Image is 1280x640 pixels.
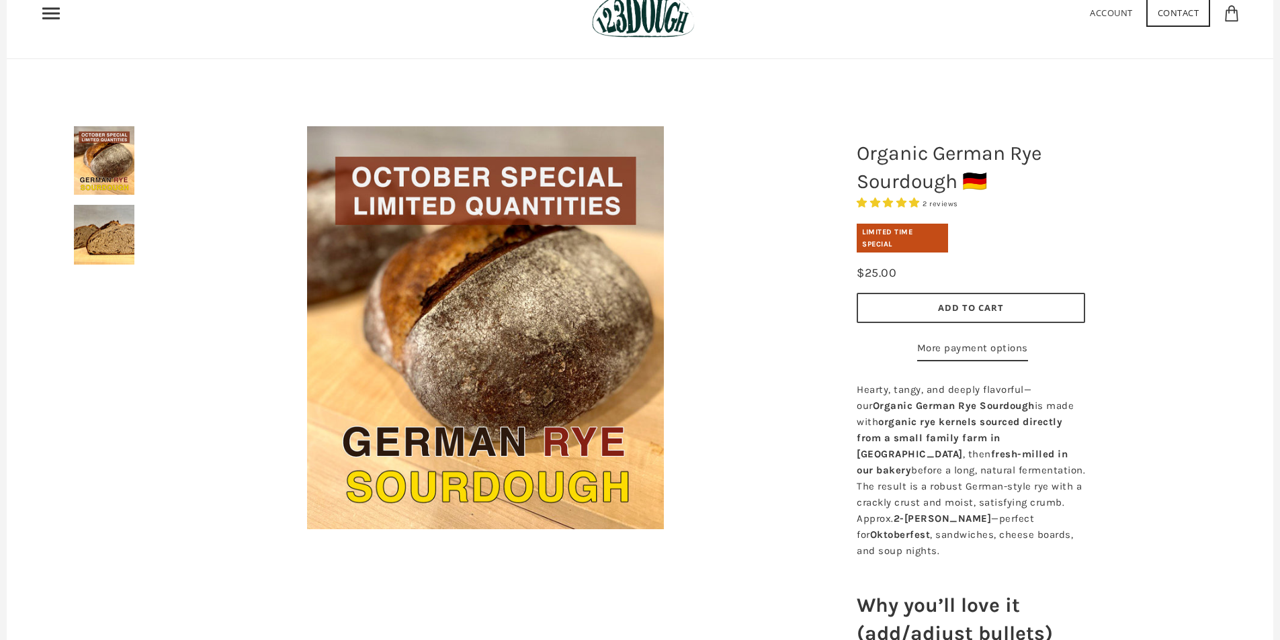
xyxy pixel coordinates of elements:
[857,448,1068,476] b: fresh-milled in our bakery
[857,224,948,253] div: Limited Time Special
[307,126,665,529] img: Organic German Rye Sourdough 🇩🇪
[1090,7,1133,19] a: Account
[847,132,1095,202] h1: Organic German Rye Sourdough 🇩🇪
[938,302,1004,314] span: Add to Cart
[873,400,1035,412] b: Organic German Rye Sourdough
[917,340,1028,361] a: More payment options
[857,197,923,209] span: 5.00 stars
[168,126,803,529] a: Organic German Rye Sourdough 🇩🇪
[857,416,1062,460] b: organic rye kernels sourced directly from a small family farm in [GEOGRAPHIC_DATA]
[40,3,62,24] nav: Primary
[74,126,134,195] img: Organic German Rye Sourdough 🇩🇪
[857,381,1085,559] p: Hearty, tangy, and deeply flavorful—our is made with , then before a long, natural fermentation. ...
[923,199,958,208] span: 2 reviews
[74,205,134,265] img: Organic German Rye Sourdough 🇩🇪
[857,293,1085,323] button: Add to Cart
[870,529,931,541] b: Oktoberfest
[894,512,992,524] b: 2-[PERSON_NAME]
[857,263,896,283] div: $25.00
